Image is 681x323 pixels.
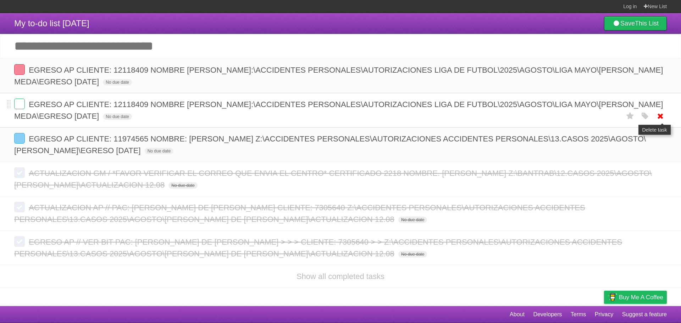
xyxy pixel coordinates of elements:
[103,113,132,120] span: No due date
[14,66,663,86] span: EGRESO AP CLIENTE: 12118409 NOMBRE [PERSON_NAME]:\ACCIDENTES PERSONALES\AUTORIZACIONES LIGA DE FU...
[398,217,427,223] span: No due date
[14,18,89,28] span: My to-do list [DATE]
[604,16,667,30] a: SaveThis List
[14,99,25,109] label: Done
[145,148,173,154] span: No due date
[619,291,663,303] span: Buy me a coffee
[510,308,525,321] a: About
[14,167,25,178] label: Done
[14,238,622,258] span: EGRESO AP // VER BIT PAC: [PERSON_NAME] DE [PERSON_NAME] > > > CLIENTE: 7305640 > > Z:\ACCIDENTES...
[14,133,25,144] label: Done
[103,79,132,85] span: No due date
[604,291,667,304] a: Buy me a coffee
[14,169,652,189] span: ACTUALIZACION GM / *FAVOR VERIFICAR EL CORREO QUE ENVIA EL CENTRO* CERTIFICADO 2218 NOMBRE. [PERS...
[608,291,617,303] img: Buy me a coffee
[168,182,197,189] span: No due date
[14,100,663,121] span: EGRESO AP CLIENTE: 12118409 NOMBRE [PERSON_NAME]:\ACCIDENTES PERSONALES\AUTORIZACIONES LIGA DE FU...
[14,236,25,247] label: Done
[14,203,585,224] span: ACTUALIZACION AP // PAC: [PERSON_NAME] DE [PERSON_NAME] CLIENTE: 7305640 Z:\ACCIDENTES PERSONALES...
[624,110,637,122] label: Star task
[14,202,25,212] label: Done
[635,20,659,27] b: This List
[14,134,646,155] span: EGRESO AP CLIENTE: 11974565 NOMBRE: [PERSON_NAME] Z:\ACCIDENTES PERSONALES\AUTORIZACIONES ACCIDEN...
[14,64,25,75] label: Done
[533,308,562,321] a: Developers
[622,308,667,321] a: Suggest a feature
[595,308,613,321] a: Privacy
[398,251,427,257] span: No due date
[571,308,586,321] a: Terms
[297,272,384,281] a: Show all completed tasks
